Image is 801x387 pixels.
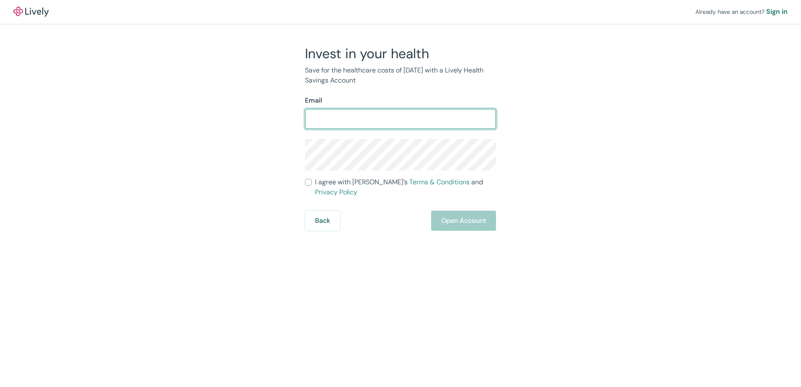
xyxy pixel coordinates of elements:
img: Lively [13,7,49,17]
a: Sign in [766,7,788,17]
div: Already have an account? [695,7,788,17]
span: I agree with [PERSON_NAME]’s and [315,177,496,197]
a: LivelyLively [13,7,49,17]
p: Save for the healthcare costs of [DATE] with a Lively Health Savings Account [305,65,496,85]
label: Email [305,95,322,106]
button: Back [305,211,340,231]
h2: Invest in your health [305,45,496,62]
a: Privacy Policy [315,188,357,196]
a: Terms & Conditions [409,178,470,186]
